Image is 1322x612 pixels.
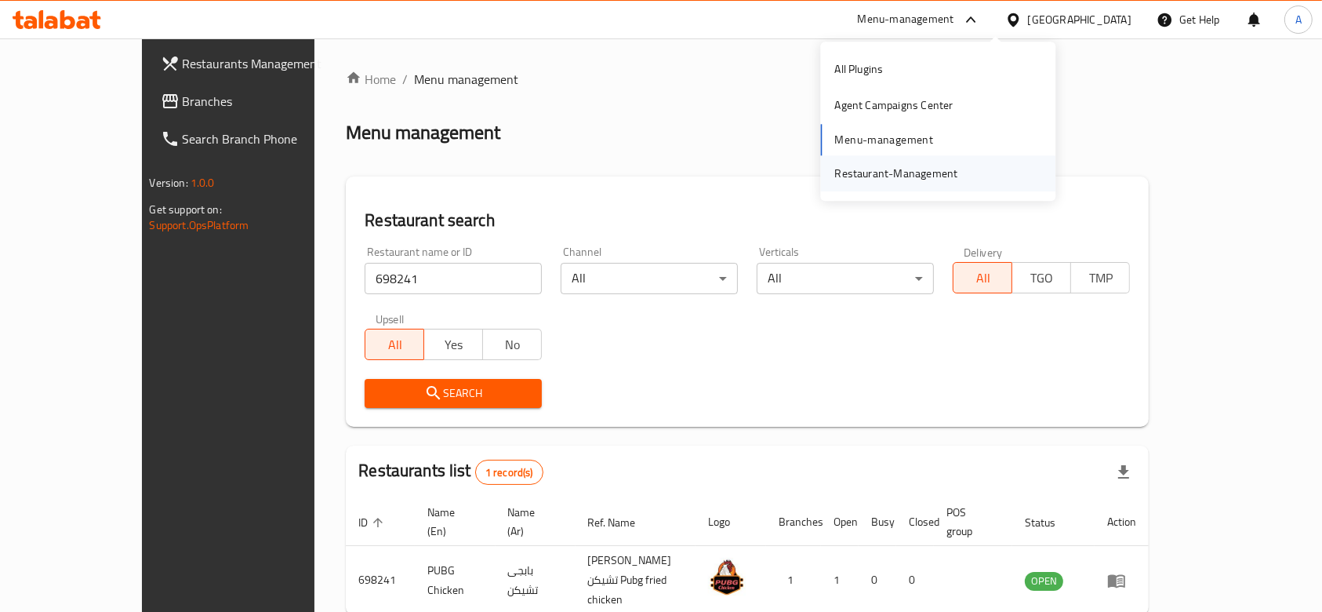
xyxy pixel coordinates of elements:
th: Open [821,498,859,546]
th: Branches [766,498,821,546]
a: Branches [148,82,363,120]
label: Delivery [964,246,1003,257]
div: Restaurant-Management [834,165,957,182]
li: / [402,70,408,89]
span: Name (En) [427,503,476,541]
nav: breadcrumb [346,70,1149,89]
span: No [489,333,536,356]
h2: Restaurant search [365,209,1130,232]
div: Export file [1105,454,1142,491]
div: All [561,263,738,294]
span: Status [1025,513,1076,532]
span: Menu management [414,70,518,89]
div: Menu [1107,571,1136,590]
th: Action [1095,498,1149,546]
button: Search [365,379,542,408]
span: POS group [946,503,993,541]
a: Home [346,70,396,89]
div: [GEOGRAPHIC_DATA] [1028,11,1131,28]
span: All [372,333,418,356]
h2: Restaurants list [358,459,543,485]
span: A [1295,11,1302,28]
span: Search [377,384,529,403]
span: Get support on: [150,199,222,220]
a: Support.OpsPlatform [150,215,249,235]
th: Logo [696,498,766,546]
th: Busy [859,498,896,546]
span: Ref. Name [588,513,656,532]
span: Yes [430,333,477,356]
h2: Menu management [346,120,500,145]
input: Search for restaurant name or ID.. [365,263,542,294]
span: 1 record(s) [476,465,543,480]
span: Name (Ar) [508,503,557,541]
div: All Plugins [834,60,883,78]
span: TGO [1019,267,1065,290]
th: Closed [896,498,934,546]
button: No [482,329,542,360]
span: All [960,267,1006,290]
a: Search Branch Phone [148,120,363,158]
span: Branches [183,92,350,111]
span: 1.0.0 [191,173,215,193]
img: PUBG Chicken [708,558,747,597]
div: Menu-management [858,10,954,29]
span: TMP [1077,267,1124,290]
button: TMP [1070,262,1130,293]
button: All [953,262,1012,293]
span: OPEN [1025,572,1063,590]
label: Upsell [376,313,405,324]
button: Yes [423,329,483,360]
button: TGO [1011,262,1071,293]
span: Search Branch Phone [183,129,350,148]
span: ID [358,513,388,532]
button: All [365,329,424,360]
div: All [757,263,934,294]
div: Agent Campaigns Center [834,97,953,115]
div: Total records count [475,460,543,485]
div: OPEN [1025,572,1063,591]
a: Restaurants Management [148,45,363,82]
span: Restaurants Management [183,54,350,73]
span: Version: [150,173,188,193]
